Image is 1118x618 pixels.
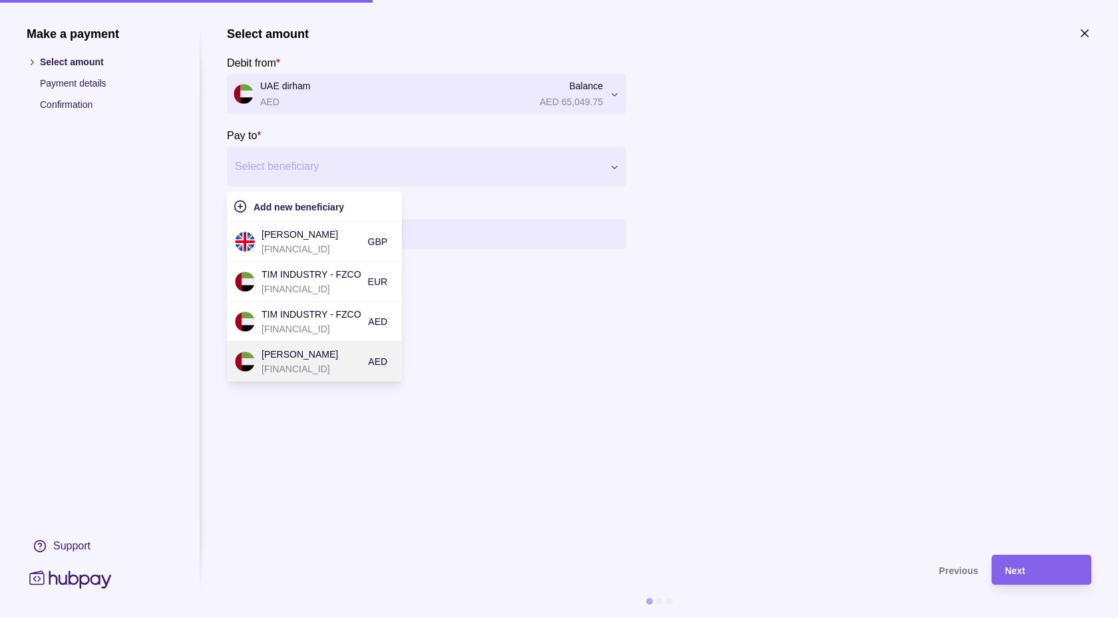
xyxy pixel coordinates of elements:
p: [FINANCIAL_ID] [262,322,361,336]
p: AED [368,314,387,329]
p: TIM INDUSTRY - FZCO [262,307,361,322]
img: ae [235,312,255,332]
label: Debit from [227,55,280,71]
p: [FINANCIAL_ID] [262,362,361,376]
span: Add new beneficiary [254,202,344,212]
p: [FINANCIAL_ID] [262,282,361,296]
p: Payment details [40,76,173,91]
div: Support [53,539,91,553]
a: Support [27,532,173,560]
label: Pay to [227,127,262,143]
p: TIM INDUSTRY - FZCO [262,267,361,282]
p: Confirmation [40,97,173,112]
p: GBP [368,234,388,249]
span: Previous [939,565,978,576]
span: Next [1005,565,1025,576]
img: gb [235,232,255,252]
p: AED [368,354,387,369]
p: [PERSON_NAME] [262,347,361,362]
p: Pay to [227,130,257,141]
button: Add new beneficiary [234,198,395,214]
input: amount [260,219,620,249]
h1: Make a payment [27,27,173,41]
h1: Select amount [227,27,309,41]
p: EUR [368,274,388,289]
img: ae [235,272,255,292]
button: Next [992,555,1091,585]
img: ae [235,352,255,372]
p: Debit from [227,57,276,69]
p: [FINANCIAL_ID] [262,242,361,256]
p: [PERSON_NAME] [262,227,361,242]
button: Previous [227,555,978,585]
p: Select amount [40,55,173,69]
